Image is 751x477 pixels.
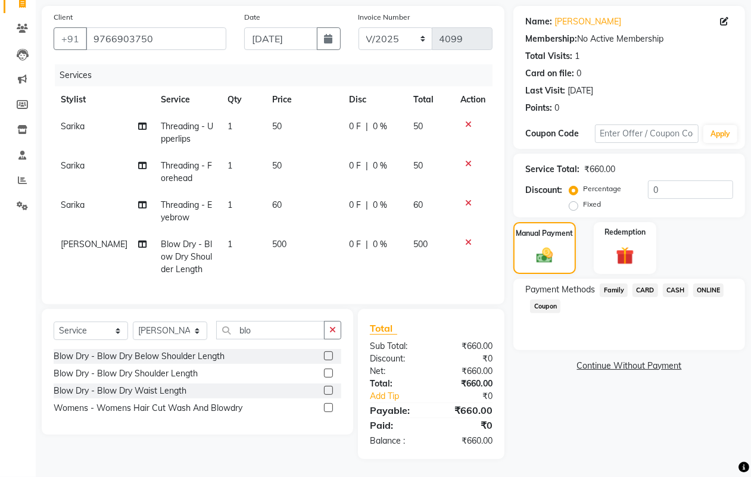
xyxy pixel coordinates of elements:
[531,246,558,265] img: _cash.svg
[413,160,423,171] span: 50
[431,403,501,417] div: ₹660.00
[55,64,501,86] div: Services
[366,160,368,172] span: |
[359,12,410,23] label: Invoice Number
[663,283,688,297] span: CASH
[431,365,501,378] div: ₹660.00
[349,199,361,211] span: 0 F
[525,163,579,176] div: Service Total:
[525,67,574,80] div: Card on file:
[86,27,226,50] input: Search by Name/Mobile/Email/Code
[373,199,387,211] span: 0 %
[61,160,85,171] span: Sarika
[272,160,282,171] span: 50
[61,121,85,132] span: Sarika
[221,86,265,113] th: Qty
[525,283,595,296] span: Payment Methods
[604,227,646,238] label: Redemption
[413,121,423,132] span: 50
[632,283,658,297] span: CARD
[516,228,574,239] label: Manual Payment
[525,33,733,45] div: No Active Membership
[525,127,594,140] div: Coupon Code
[272,239,286,250] span: 500
[530,300,560,313] span: Coupon
[361,378,431,390] div: Total:
[61,199,85,210] span: Sarika
[453,86,493,113] th: Action
[349,238,361,251] span: 0 F
[413,239,428,250] span: 500
[577,67,581,80] div: 0
[583,183,621,194] label: Percentage
[525,85,565,97] div: Last Visit:
[413,199,423,210] span: 60
[161,199,212,223] span: Threading - Eyebrow
[54,12,73,23] label: Client
[431,435,501,447] div: ₹660.00
[272,199,282,210] span: 60
[154,86,220,113] th: Service
[431,418,501,432] div: ₹0
[265,86,342,113] th: Price
[554,15,621,28] a: [PERSON_NAME]
[54,402,242,414] div: Womens - Womens Hair Cut Wash And Blowdry
[373,120,387,133] span: 0 %
[54,86,154,113] th: Stylist
[406,86,453,113] th: Total
[584,163,615,176] div: ₹660.00
[431,353,501,365] div: ₹0
[54,350,225,363] div: Blow Dry - Blow Dry Below Shoulder Length
[600,283,628,297] span: Family
[431,378,501,390] div: ₹660.00
[373,160,387,172] span: 0 %
[161,239,212,275] span: Blow Dry - Blow Dry Shoulder Length
[216,321,325,339] input: Search or Scan
[370,322,397,335] span: Total
[595,124,699,143] input: Enter Offer / Coupon Code
[575,50,579,63] div: 1
[161,121,213,144] span: Threading - Upperlips
[361,390,443,403] a: Add Tip
[583,199,601,210] label: Fixed
[228,160,233,171] span: 1
[349,160,361,172] span: 0 F
[568,85,593,97] div: [DATE]
[361,418,431,432] div: Paid:
[525,102,552,114] div: Points:
[366,120,368,133] span: |
[54,27,87,50] button: +91
[443,390,501,403] div: ₹0
[366,238,368,251] span: |
[525,50,572,63] div: Total Visits:
[61,239,127,250] span: [PERSON_NAME]
[516,360,743,372] a: Continue Without Payment
[610,245,639,267] img: _gift.svg
[361,435,431,447] div: Balance :
[342,86,406,113] th: Disc
[361,340,431,353] div: Sub Total:
[525,15,552,28] div: Name:
[349,120,361,133] span: 0 F
[525,33,577,45] div: Membership:
[244,12,260,23] label: Date
[366,199,368,211] span: |
[54,385,186,397] div: Blow Dry - Blow Dry Waist Length
[554,102,559,114] div: 0
[525,184,562,197] div: Discount:
[272,121,282,132] span: 50
[161,160,212,183] span: Threading - Forehead
[703,125,737,143] button: Apply
[431,340,501,353] div: ₹660.00
[228,199,233,210] span: 1
[373,238,387,251] span: 0 %
[228,121,233,132] span: 1
[228,239,233,250] span: 1
[693,283,724,297] span: ONLINE
[361,353,431,365] div: Discount:
[54,367,198,380] div: Blow Dry - Blow Dry Shoulder Length
[361,365,431,378] div: Net:
[361,403,431,417] div: Payable:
